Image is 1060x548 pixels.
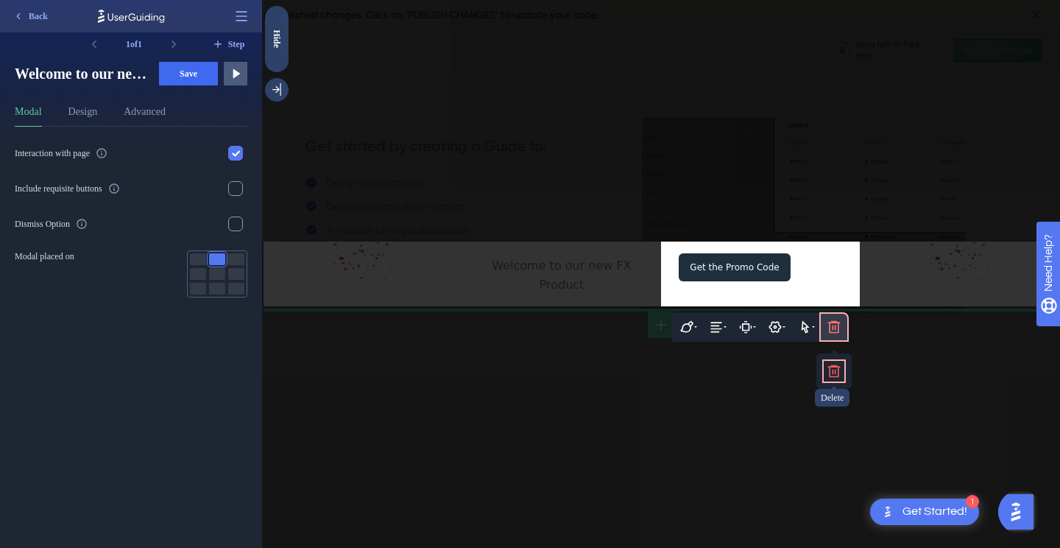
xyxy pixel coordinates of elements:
div: Open Get Started! checklist, remaining modules: 1 [870,499,979,525]
span: Back [29,10,48,22]
div: Get Started! [902,504,967,520]
button: Back [6,4,54,28]
span: Save [180,68,197,80]
span: Step [228,38,245,50]
iframe: UserGuiding AI Assistant Launcher [998,490,1042,534]
img: launcher-image-alternative-text [879,503,897,521]
span: Modal placed on [15,250,74,262]
button: Save [159,62,218,85]
div: 1 [966,495,979,508]
span: Welcome to our new FX Product [15,63,147,84]
button: Advanced [124,103,166,127]
div: Dismiss Option [15,218,70,230]
button: Design [68,103,98,127]
div: 1 of 1 [106,32,162,56]
button: Step [209,32,247,56]
span: Need Help? [35,4,92,21]
div: Interaction with page [15,147,90,159]
button: Modal [15,103,42,127]
div: Include requisite buttons [15,183,102,194]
